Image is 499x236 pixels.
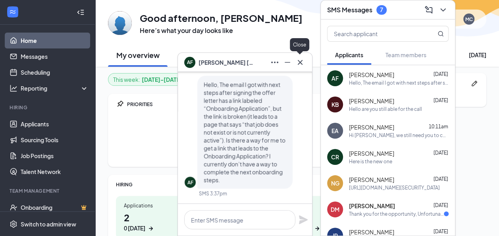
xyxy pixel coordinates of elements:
[21,116,89,132] a: Applicants
[331,179,339,187] div: NG
[116,181,359,188] div: HIRING
[436,4,449,16] button: ChevronDown
[313,224,321,232] svg: ArrowRight
[433,150,448,156] span: [DATE]
[349,202,395,210] span: [PERSON_NAME]
[10,188,87,194] div: Team Management
[349,97,394,105] span: [PERSON_NAME]
[21,164,89,180] a: Talent Network
[77,8,85,16] svg: Collapse
[331,101,339,108] div: KB
[385,51,426,58] span: Team members
[204,81,285,184] span: Hello, The email I got with next steps after signing the offer letter has a link labeled “Onboard...
[21,220,76,228] div: Switch to admin view
[349,228,394,236] span: [PERSON_NAME]
[21,132,89,148] a: Sourcing Tools
[349,158,392,165] div: Here is the new one
[295,58,305,67] svg: Cross
[21,148,89,164] a: Job Postings
[21,199,89,215] a: OnboardingCrown
[124,202,185,209] div: Applications
[438,5,448,15] svg: ChevronDown
[335,51,363,58] span: Applicants
[349,149,394,157] span: [PERSON_NAME]
[293,56,306,69] button: Cross
[349,184,440,191] div: [URL][DOMAIN_NAME][SECURITY_DATA]
[108,11,132,35] img: Martin Cervantes
[290,38,309,51] div: Close
[283,58,292,67] svg: Minimize
[349,123,394,131] span: [PERSON_NAME]
[331,153,339,161] div: CR
[328,26,422,41] input: Search applicant
[116,100,124,108] svg: Pin
[437,31,444,37] svg: MagnifyingGlass
[331,205,339,213] div: DM
[349,79,449,86] div: Hello, The email I got with next steps after signing the offer letter has a link labeled “Onboard...
[140,26,302,35] h3: Here’s what your day looks like
[124,224,145,232] div: 0 [DATE]
[349,71,394,79] span: [PERSON_NAME]
[127,101,359,108] div: PRIORITIES
[21,33,89,48] a: Home
[433,228,448,234] span: [DATE]
[327,6,372,14] h3: SMS Messages
[147,224,155,232] svg: ArrowRight
[349,106,422,112] div: Hello are you still able for the call
[10,104,87,111] div: Hiring
[113,75,182,84] div: This week :
[433,71,448,77] span: [DATE]
[187,179,193,186] div: AF
[424,5,433,15] svg: ComposeMessage
[280,56,293,69] button: Minimize
[10,84,17,92] svg: Analysis
[331,74,339,82] div: AF
[268,56,280,69] button: Ellipses
[465,16,473,23] div: MC
[349,132,449,139] div: Hi [PERSON_NAME], we still need you to complete your screening call for your application with Go ...
[199,190,227,197] div: SMS 3:37pm
[140,11,302,25] h1: Good afternoon, [PERSON_NAME]
[142,75,182,84] b: [DATE] - [DATE]
[9,8,17,16] svg: WorkstreamLogo
[349,176,394,184] span: [PERSON_NAME]
[433,176,448,182] span: [DATE]
[380,6,383,13] div: 7
[124,211,185,232] h1: 2
[469,51,486,59] div: [DATE]
[299,215,308,224] svg: Plane
[21,84,89,92] div: Reporting
[433,202,448,208] span: [DATE]
[422,4,434,16] button: ComposeMessage
[470,79,478,87] svg: Pen
[116,50,160,60] h2: My overview
[429,124,448,130] span: 10:11am
[270,58,279,67] svg: Ellipses
[21,64,89,80] a: Scheduling
[433,97,448,103] span: [DATE]
[10,220,17,228] svg: Settings
[21,48,89,64] a: Messages
[198,58,254,67] span: [PERSON_NAME] [PERSON_NAME]
[331,127,339,135] div: EA
[349,211,444,217] div: Thank you for the opportunity, Unfortunately I've decided to pursue other career paths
